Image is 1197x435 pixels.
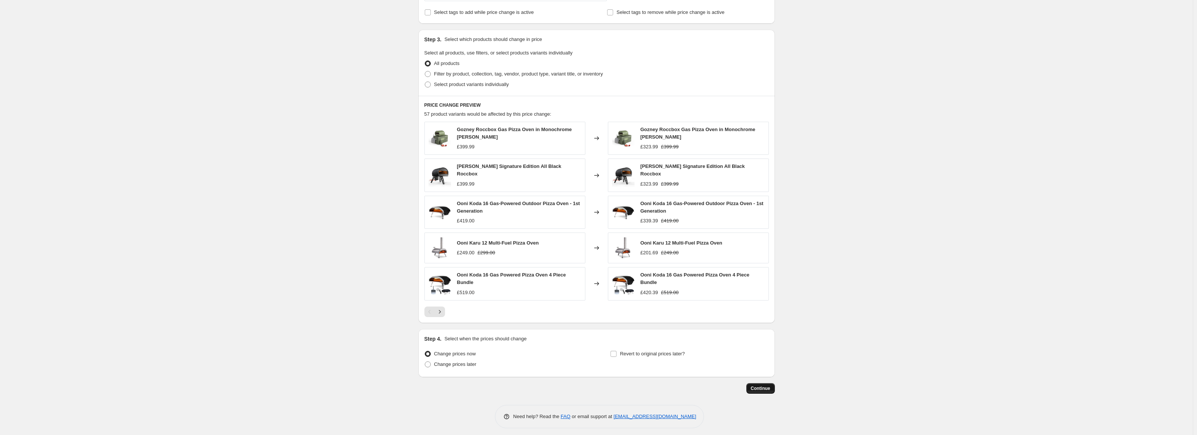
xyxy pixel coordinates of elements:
span: Filter by product, collection, tag, vendor, product type, variant title, or inventory [434,71,603,77]
span: Continue [751,385,770,391]
img: ooni-koda-16-pizza-oven-bundle-bbq-land-1_80x.jpg [429,272,451,295]
img: tom-gozney-signature-edition-all-black-roccbox-bbq-land-1_80x.jpg [612,164,635,187]
div: £323.99 [641,180,658,188]
span: Need help? Read the [513,414,561,419]
p: Select which products should change in price [444,36,542,43]
img: ooni-koda-16-gas-powered-outdoor-pizza-oven-bbq-land-1_80x.jpg [429,201,451,224]
a: FAQ [561,414,570,419]
span: Ooni Koda 16 Gas Powered Pizza Oven 4 Piece Bundle [641,272,749,285]
img: new_project_2__1_80x.png [429,127,451,150]
span: Gozney Roccbox Gas Pizza Oven in Monochrome [PERSON_NAME] [457,127,572,140]
span: Change prices later [434,361,477,367]
span: All products [434,60,460,66]
div: £399.99 [457,180,475,188]
strike: £399.99 [661,143,679,151]
div: £339.39 [641,217,658,225]
span: Select all products, use filters, or select products variants individually [424,50,573,56]
span: Select tags to remove while price change is active [617,9,725,15]
img: tom-gozney-signature-edition-all-black-roccbox-bbq-land-1_80x.jpg [429,164,451,187]
strike: £399.99 [661,180,679,188]
span: Ooni Koda 16 Gas Powered Pizza Oven 4 Piece Bundle [457,272,566,285]
div: £420.39 [641,289,658,296]
span: Ooni Koda 16 Gas-Powered Outdoor Pizza Oven - 1st Generation [641,201,764,214]
div: £399.99 [457,143,475,151]
span: Select tags to add while price change is active [434,9,534,15]
strike: £299.00 [478,249,495,257]
span: Revert to original prices later? [620,351,685,356]
span: or email support at [570,414,614,419]
span: [PERSON_NAME] Signature Edition All Black Roccbox [457,163,561,177]
span: Ooni Karu 12 Multi-Fuel Pizza Oven [641,240,722,246]
nav: Pagination [424,307,445,317]
strike: £419.00 [661,217,679,225]
img: ooni-koda-16-pizza-oven-bundle-bbq-land-1_80x.jpg [612,272,635,295]
div: £249.00 [457,249,475,257]
span: Change prices now [434,351,476,356]
span: Gozney Roccbox Gas Pizza Oven in Monochrome [PERSON_NAME] [641,127,755,140]
div: £201.69 [641,249,658,257]
span: 57 product variants would be affected by this price change: [424,111,552,117]
strike: £249.00 [661,249,679,257]
span: Ooni Karu 12 Multi-Fuel Pizza Oven [457,240,539,246]
div: £419.00 [457,217,475,225]
a: [EMAIL_ADDRESS][DOMAIN_NAME] [614,414,696,419]
img: ooni-koda-16-gas-powered-outdoor-pizza-oven-bbq-land-1_80x.jpg [612,201,635,224]
button: Next [435,307,445,317]
strike: £519.00 [661,289,679,296]
span: Select product variants individually [434,82,509,87]
img: new_project_2__1_80x.png [612,127,635,150]
h2: Step 4. [424,335,442,343]
h6: PRICE CHANGE PREVIEW [424,102,769,108]
span: Ooni Koda 16 Gas-Powered Outdoor Pizza Oven - 1st Generation [457,201,580,214]
h2: Step 3. [424,36,442,43]
button: Continue [746,383,775,394]
img: ooni-karu-12-multi-fuel-pizza-oven-bbq-land-1_80x.png [429,237,451,259]
div: £323.99 [641,143,658,151]
img: ooni-karu-12-multi-fuel-pizza-oven-bbq-land-1_80x.png [612,237,635,259]
span: [PERSON_NAME] Signature Edition All Black Roccbox [641,163,745,177]
p: Select when the prices should change [444,335,526,343]
div: £519.00 [457,289,475,296]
